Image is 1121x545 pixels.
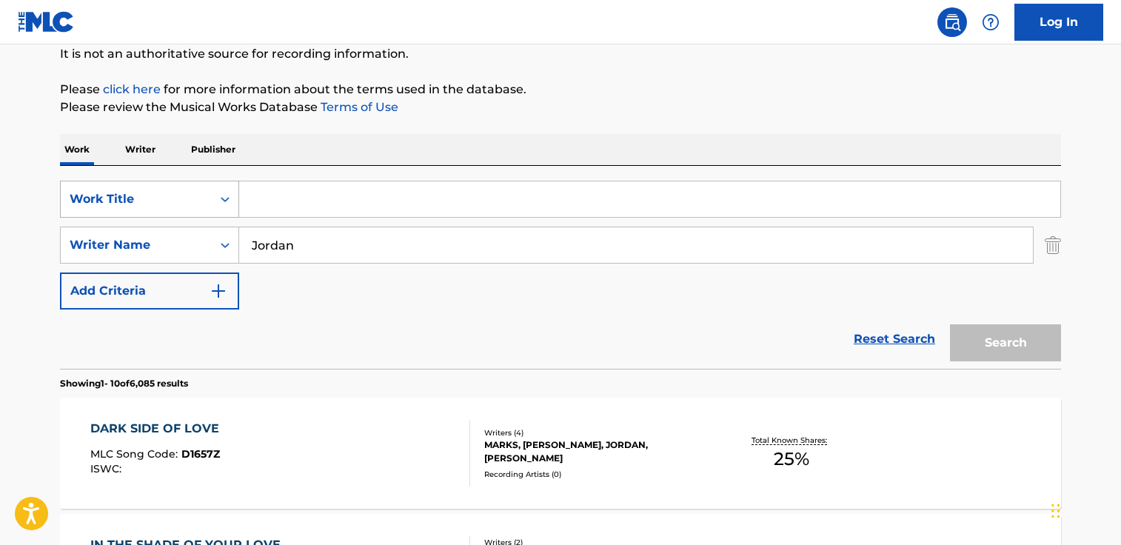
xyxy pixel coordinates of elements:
div: MARKS, [PERSON_NAME], JORDAN, [PERSON_NAME] [484,438,708,465]
div: Work Title [70,190,203,208]
img: 9d2ae6d4665cec9f34b9.svg [210,282,227,300]
span: MLC Song Code : [90,447,181,461]
div: Writer Name [70,236,203,254]
img: help [982,13,1000,31]
p: Work [60,134,94,165]
div: Drag [1051,489,1060,533]
a: Reset Search [846,323,943,355]
iframe: Chat Widget [1047,474,1121,545]
p: Please review the Musical Works Database [60,98,1061,116]
div: Help [976,7,1005,37]
a: Terms of Use [318,100,398,114]
img: MLC Logo [18,11,75,33]
a: Log In [1014,4,1103,41]
div: DARK SIDE OF LOVE [90,420,227,438]
span: 25 % [774,446,809,472]
img: Delete Criterion [1045,227,1061,264]
p: It is not an authoritative source for recording information. [60,45,1061,63]
p: Total Known Shares: [752,435,831,446]
a: click here [103,82,161,96]
p: Writer [121,134,160,165]
div: Writers ( 4 ) [484,427,708,438]
p: Publisher [187,134,240,165]
p: Please for more information about the terms used in the database. [60,81,1061,98]
a: Public Search [937,7,967,37]
p: Showing 1 - 10 of 6,085 results [60,377,188,390]
a: DARK SIDE OF LOVEMLC Song Code:D1657ZISWC:Writers (4)MARKS, [PERSON_NAME], JORDAN, [PERSON_NAME]R... [60,398,1061,509]
span: D1657Z [181,447,220,461]
img: search [943,13,961,31]
button: Add Criteria [60,272,239,310]
form: Search Form [60,181,1061,369]
span: ISWC : [90,462,125,475]
div: Recording Artists ( 0 ) [484,469,708,480]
